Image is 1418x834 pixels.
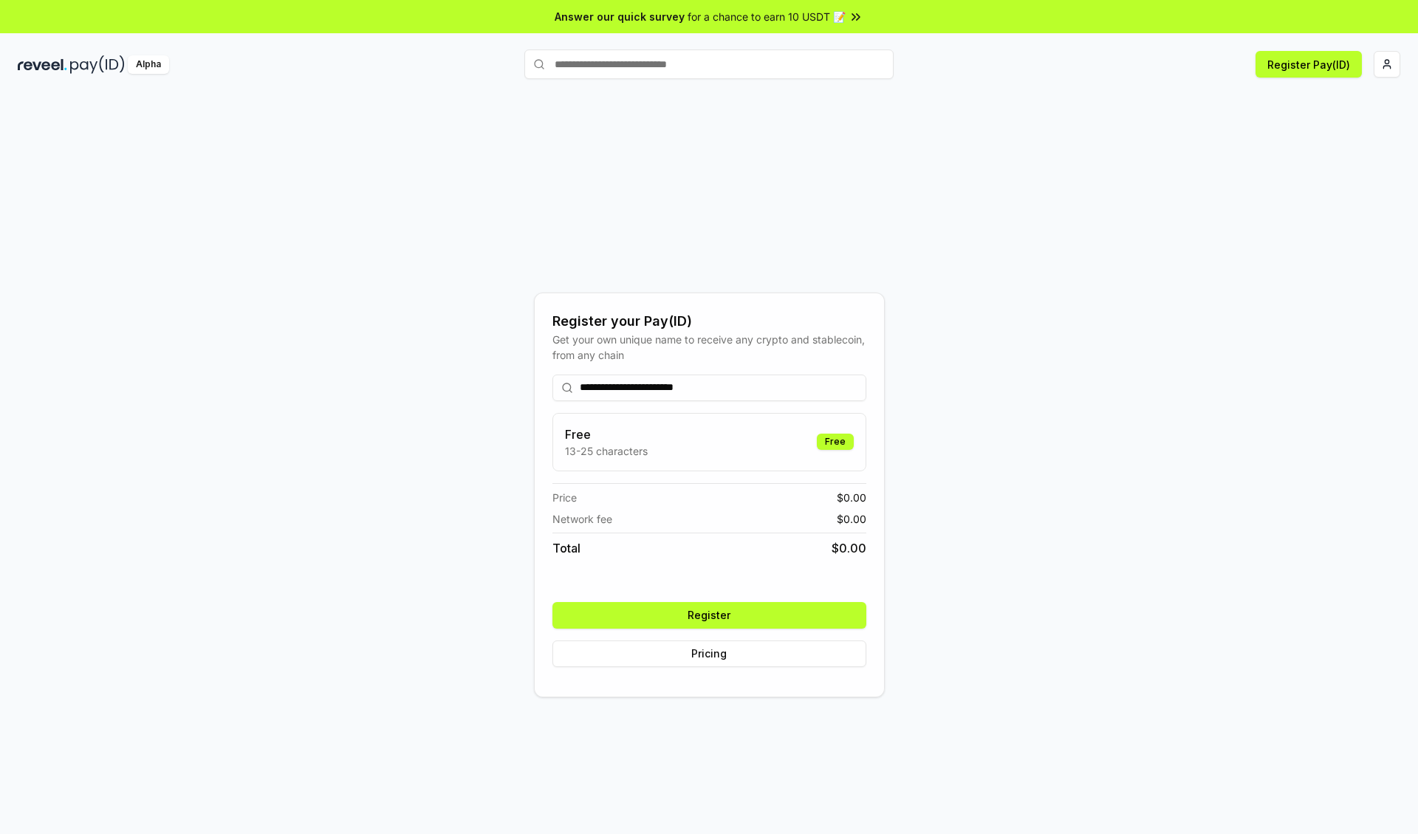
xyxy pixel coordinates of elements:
[555,9,685,24] span: Answer our quick survey
[837,490,866,505] span: $ 0.00
[817,434,854,450] div: Free
[1256,51,1362,78] button: Register Pay(ID)
[552,490,577,505] span: Price
[552,332,866,363] div: Get your own unique name to receive any crypto and stablecoin, from any chain
[832,539,866,557] span: $ 0.00
[565,443,648,459] p: 13-25 characters
[18,55,67,74] img: reveel_dark
[552,311,866,332] div: Register your Pay(ID)
[565,425,648,443] h3: Free
[552,602,866,629] button: Register
[552,539,580,557] span: Total
[837,511,866,527] span: $ 0.00
[552,511,612,527] span: Network fee
[552,640,866,667] button: Pricing
[688,9,846,24] span: for a chance to earn 10 USDT 📝
[128,55,169,74] div: Alpha
[70,55,125,74] img: pay_id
